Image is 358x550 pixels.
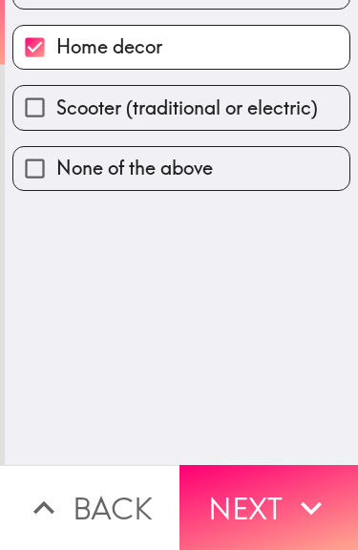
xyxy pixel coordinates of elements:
button: None of the above [13,147,349,190]
button: Scooter (traditional or electric) [13,86,349,129]
button: Home decor [13,26,349,69]
span: None of the above [56,155,213,181]
span: Home decor [56,33,162,60]
span: Scooter (traditional or electric) [56,95,318,121]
